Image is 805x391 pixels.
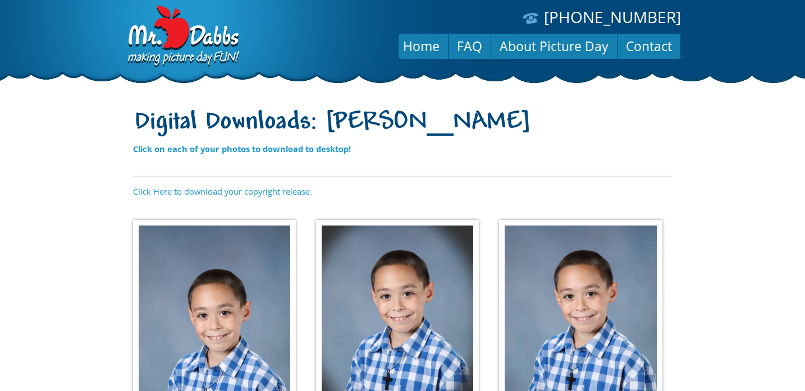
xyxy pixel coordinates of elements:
a: Contact [618,33,680,59]
strong: Click on each of your photos to download to desktop! [133,143,351,154]
a: Click Here to download your copyright release. [133,186,312,197]
a: [PHONE_NUMBER] [544,6,681,27]
img: Dabbs Company [124,6,241,68]
h1: Digital Downloads: [PERSON_NAME] [133,108,672,138]
a: About Picture Day [491,33,617,59]
a: Home [395,33,448,59]
a: FAQ [449,33,491,59]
